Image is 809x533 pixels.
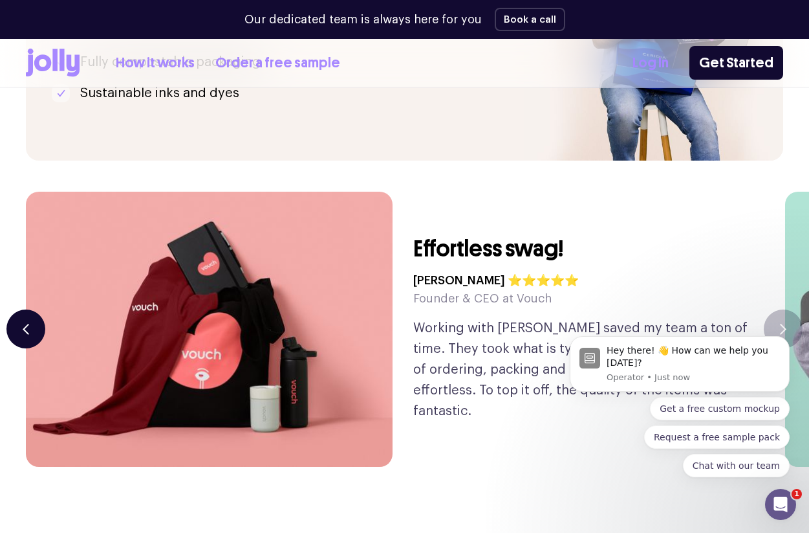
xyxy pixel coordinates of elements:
h4: [PERSON_NAME] ⭐⭐⭐⭐⭐ [413,271,579,289]
p: Working with [PERSON_NAME] saved my team a ton of time. They took what is typically a cumbersome ... [413,318,759,422]
a: How it works [116,52,195,74]
iframe: Intercom notifications message [550,320,809,527]
a: Get Started [689,46,783,80]
p: Sustainable inks and dyes [80,83,239,104]
h5: Founder & CEO at Vouch [413,289,579,308]
a: Order a free sample [215,52,340,74]
span: 1 [792,489,802,499]
p: Our dedicated team is always here for you [244,11,482,28]
h3: Effortless swag! [413,236,563,261]
button: Book a call [495,8,565,31]
a: Log In [632,52,669,74]
iframe: Intercom live chat [765,489,796,520]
